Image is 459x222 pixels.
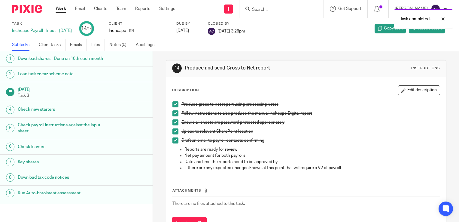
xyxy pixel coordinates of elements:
p: Produce gross to net report using processing notes [181,101,440,107]
a: Subtasks [12,39,34,51]
p: Follow instructions to also produce the manual Inchcape Digital report [181,110,440,116]
span: There are no files attached to this task. [172,202,245,206]
p: Net pay amount for both payrolls [184,153,440,159]
span: Attachments [172,189,201,192]
a: Files [91,39,105,51]
h1: Check ongoing maternity cases [18,204,104,213]
h1: Produce and send Gross to Net report [185,65,319,71]
p: If there are any expected changes known at this point that will require a V2 of payroll [184,165,440,171]
h1: Check leavers [18,142,104,151]
p: Description [172,88,199,93]
div: 2 [6,70,14,79]
a: Notes (0) [109,39,131,51]
div: 1 [6,54,14,63]
h1: Run Auto-Enrolment assessment [18,189,104,198]
h1: Load tusker car scheme data [18,69,104,79]
p: Ensure all sheets are password protected appropriately [181,119,440,125]
h1: Download tax code notices [18,173,104,182]
a: Reports [135,6,150,12]
a: Clients [94,6,107,12]
a: Work [56,6,66,12]
img: Pixie [12,5,42,13]
div: 6 [6,143,14,151]
p: Inchcape [109,28,126,34]
h1: Check new starters [18,105,104,114]
label: Client [109,21,169,26]
small: /14 [87,27,92,30]
p: Task 3 [18,93,147,99]
p: Date and time the reports need to be approved by [184,159,440,165]
p: Draft an email to payroll contacts confirming [181,137,440,143]
h1: Key shares [18,158,104,167]
div: Instructions [411,66,440,71]
h1: [DATE] [18,85,147,93]
label: Task [12,21,72,26]
h1: Download shares - Done on 10th each month [18,54,104,63]
p: Reports are ready for review [184,146,440,153]
label: Closed by [208,21,245,26]
p: Upload to relevant SharePoint location [181,128,440,134]
div: 7 [6,158,14,166]
div: 4 [6,106,14,114]
div: 14 [172,63,182,73]
a: Client tasks [39,39,65,51]
label: Due by [176,21,200,26]
div: 5 [6,124,14,132]
div: 14 [81,25,92,32]
div: Inchcape Payroll - Input - [DATE] [12,28,72,34]
img: svg%3E [208,28,215,35]
span: [DATE] 3:26pm [217,29,245,33]
h1: Check payroll instructions against the input sheet [18,121,104,136]
a: Audit logs [136,39,159,51]
button: Edit description [398,85,440,95]
p: Task completed. [400,16,430,22]
div: [DATE] [176,28,200,34]
a: Email [75,6,85,12]
a: Emails [70,39,87,51]
a: Settings [159,6,175,12]
div: 8 [6,173,14,182]
a: Team [116,6,126,12]
img: svg%3E [431,4,440,14]
div: 9 [6,189,14,197]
